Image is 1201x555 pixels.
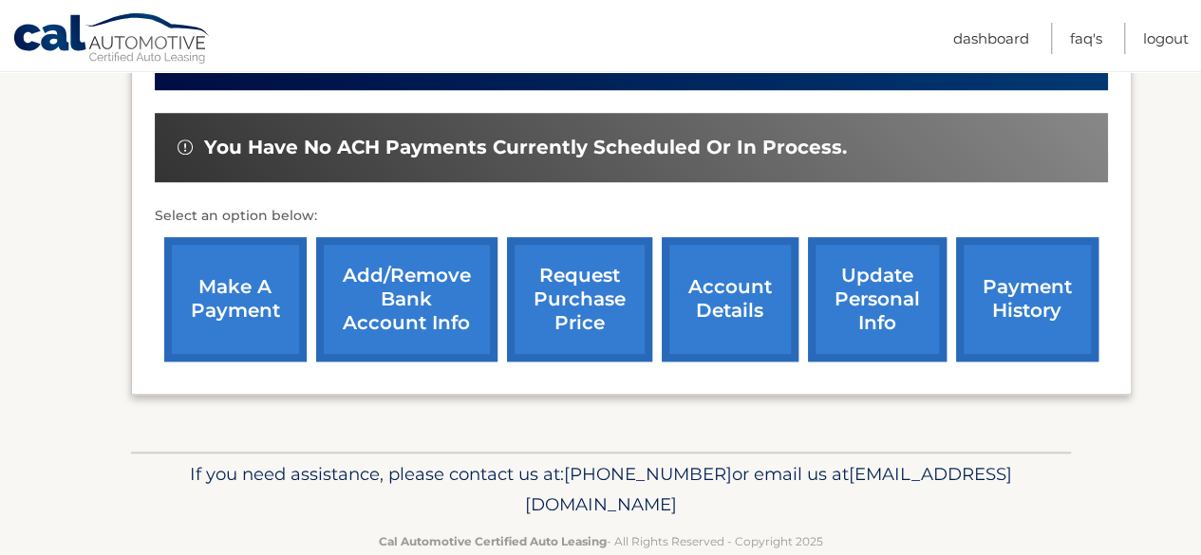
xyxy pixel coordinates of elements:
strong: Cal Automotive Certified Auto Leasing [379,534,607,548]
a: update personal info [808,237,947,361]
a: Add/Remove bank account info [316,237,497,361]
a: request purchase price [507,237,652,361]
p: If you need assistance, please contact us at: or email us at [143,459,1059,520]
a: Dashboard [953,23,1029,54]
span: [PHONE_NUMBER] [564,463,732,485]
a: make a payment [164,237,307,361]
a: Cal Automotive [12,12,212,67]
a: payment history [956,237,1098,361]
p: - All Rights Reserved - Copyright 2025 [143,531,1059,551]
a: account details [662,237,798,361]
span: You have no ACH payments currently scheduled or in process. [204,136,847,159]
img: alert-white.svg [178,139,193,155]
a: FAQ's [1070,23,1102,54]
a: Logout [1143,23,1189,54]
p: Select an option below: [155,205,1108,228]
